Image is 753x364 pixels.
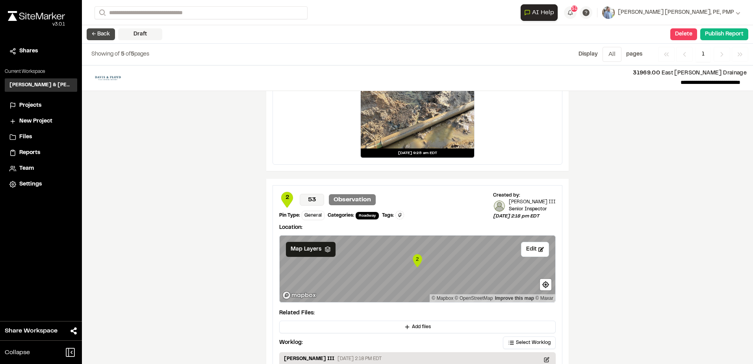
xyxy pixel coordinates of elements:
p: Related Files: [279,309,556,318]
div: Created by: [493,192,556,199]
button: Publish Report [700,28,748,40]
a: Map feedback [495,295,534,301]
div: General [302,211,325,220]
span: Settings [19,180,42,189]
span: Showing of [91,52,121,57]
h3: [PERSON_NAME] & [PERSON_NAME] Inc. [9,82,72,89]
a: [DATE] 9:25 am EDT [360,35,475,158]
a: Mapbox [432,295,453,301]
div: Draft [118,28,162,40]
img: rebrand.png [8,11,65,21]
span: New Project [19,117,52,126]
p: Current Workspace [5,68,77,75]
span: Shares [19,47,38,56]
div: Map marker [412,253,423,269]
a: Team [9,164,72,173]
button: Select Worklog [503,336,556,349]
span: Add files [412,323,431,331]
p: of pages [91,50,149,59]
span: Map Layers [291,245,321,254]
button: Add files [279,321,556,333]
div: Pin Type: [279,212,300,219]
button: Edit [521,242,549,257]
button: Find my location [540,279,551,290]
span: Roadway [356,212,379,219]
a: Reports [9,149,72,157]
div: Oh geez...please don't... [8,21,65,28]
p: 53 [300,194,324,206]
span: 5 [121,52,124,57]
div: [DATE] 9:25 am EDT [361,149,474,158]
span: 5 [131,52,134,57]
span: 2 [279,193,295,202]
span: AI Help [532,8,554,17]
span: Collapse [5,348,30,357]
span: Reports [19,149,40,157]
a: OpenStreetMap [455,295,493,301]
p: page s [626,50,642,59]
a: Maxar [535,295,553,301]
a: Files [9,133,72,141]
img: User [602,6,615,19]
p: Location: [279,223,556,232]
a: Mapbox logo [282,291,317,300]
a: Settings [9,180,72,189]
div: Categories: [328,212,354,219]
p: [DATE] 2:18 PM EDT [338,355,382,362]
span: Projects [19,101,41,110]
span: 1 [696,47,710,62]
button: [PERSON_NAME] [PERSON_NAME], PE, PMP [602,6,740,19]
text: 2 [416,256,419,262]
p: [PERSON_NAME] III [509,199,556,206]
div: Tags: [382,212,394,219]
span: Select Worklog [516,339,551,346]
button: Open AI Assistant [521,4,558,21]
button: All [603,47,621,62]
span: Team [19,164,34,173]
span: Files [19,133,32,141]
canvas: Map [280,236,555,302]
img: file [88,72,128,84]
p: [DATE] 2:18 pm EDT [493,213,556,220]
a: Shares [9,47,72,56]
button: 51 [564,6,577,19]
button: ← Back [87,28,115,40]
a: New Project [9,117,72,126]
button: Search [95,6,109,19]
p: Display [579,50,598,59]
p: Senior Inspector [509,206,556,213]
button: Delete [670,28,697,40]
p: Worklog: [279,338,303,347]
a: Projects [9,101,72,110]
p: [PERSON_NAME] III [284,355,334,364]
span: Share Workspace [5,326,57,336]
span: 31969.00 [633,71,660,76]
span: [PERSON_NAME] [PERSON_NAME], PE, PMP [618,8,734,17]
button: Edit Tags [395,211,404,219]
span: 51 [571,5,577,12]
p: Observation [329,194,376,205]
p: East [PERSON_NAME] Drainage [134,69,747,78]
div: Open AI Assistant [521,4,561,21]
nav: Navigation [658,47,748,62]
